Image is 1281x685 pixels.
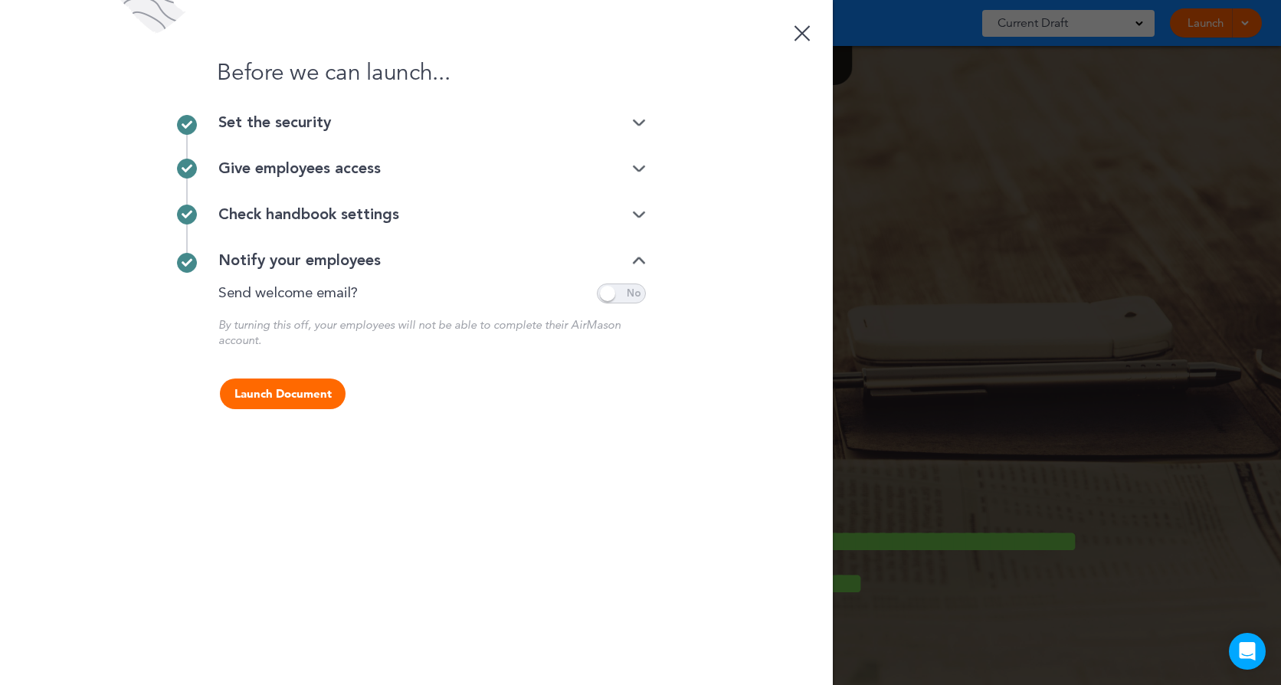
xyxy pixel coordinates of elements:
[632,256,646,266] img: arrow-down@2x.png
[632,164,646,174] img: arrow-down@2x.png
[632,118,646,128] img: arrow-down@2x.png
[220,379,346,409] button: Launch Document
[218,317,646,348] p: By turning this off, your employees will not be able to complete their AirMason account.
[1229,633,1266,670] div: Open Intercom Messenger
[218,287,358,301] p: Send welcome email?
[218,207,646,222] div: Check handbook settings
[218,115,646,130] div: Set the security
[632,210,646,220] img: arrow-down@2x.png
[218,161,646,176] div: Give employees access
[186,61,646,84] h1: Before we can launch...
[218,253,646,268] div: Notify your employees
